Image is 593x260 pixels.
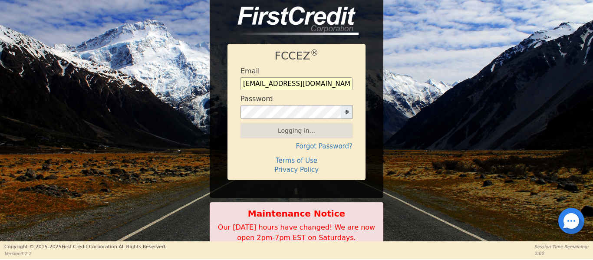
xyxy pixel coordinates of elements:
h4: Forgot Password? [240,142,353,150]
span: Our [DATE] hours have changed! We are now open 2pm-7pm EST on Saturdays. [218,223,375,242]
span: All Rights Reserved. [119,244,166,250]
img: logo-CMu_cnol.png [227,7,359,35]
h4: Terms of Use [240,157,353,165]
p: Session Time Remaining: [534,244,589,250]
b: Maintenance Notice [214,207,379,220]
p: 0:00 [534,250,589,257]
sup: ® [310,48,319,57]
h4: Email [240,67,260,75]
h1: FCCEZ [240,49,353,63]
input: Enter email [240,77,353,90]
p: Copyright © 2015- 2025 First Credit Corporation. [4,244,166,251]
p: Version 3.2.2 [4,250,166,257]
input: password [240,105,341,119]
h4: Password [240,95,273,103]
h4: Privacy Policy [240,166,353,174]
